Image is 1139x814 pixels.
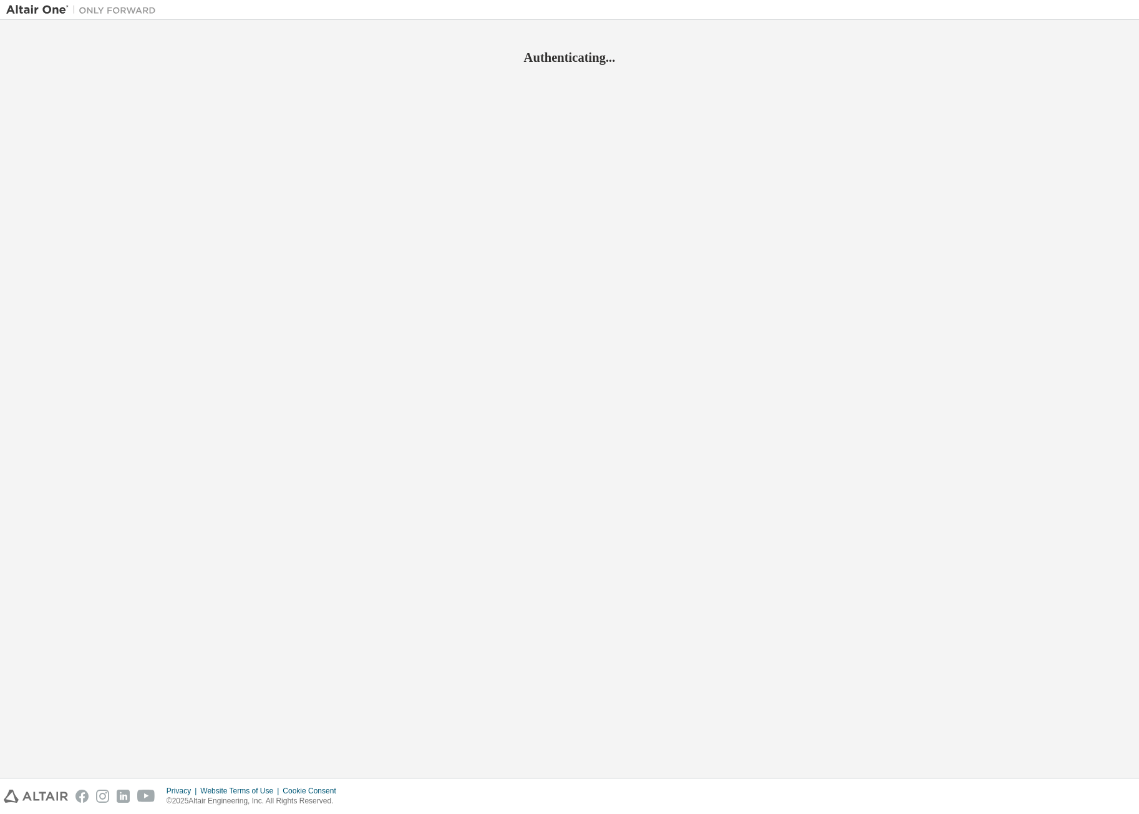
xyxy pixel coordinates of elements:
img: altair_logo.svg [4,790,68,803]
img: facebook.svg [75,790,89,803]
div: Cookie Consent [283,786,343,796]
img: Altair One [6,4,162,16]
img: linkedin.svg [117,790,130,803]
h2: Authenticating... [6,49,1133,66]
img: youtube.svg [137,790,155,803]
img: instagram.svg [96,790,109,803]
p: © 2025 Altair Engineering, Inc. All Rights Reserved. [167,796,344,807]
div: Website Terms of Use [200,786,283,796]
div: Privacy [167,786,200,796]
